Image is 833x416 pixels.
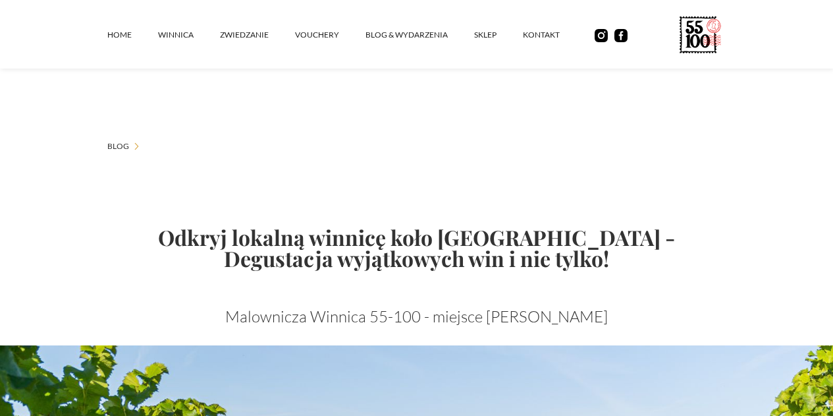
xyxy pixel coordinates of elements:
[365,15,474,55] a: Blog & Wydarzenia
[107,306,726,327] p: Malownicza Winnica 55-100 - miejsce [PERSON_NAME]
[474,15,523,55] a: SKLEP
[295,15,365,55] a: vouchery
[220,15,295,55] a: ZWIEDZANIE
[107,15,158,55] a: Home
[158,15,220,55] a: winnica
[523,15,586,55] a: kontakt
[107,140,129,153] a: Blog
[107,227,726,269] h1: Odkryj lokalną winnicę koło [GEOGRAPHIC_DATA] - Degustacja wyjątkowych win i nie tylko!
